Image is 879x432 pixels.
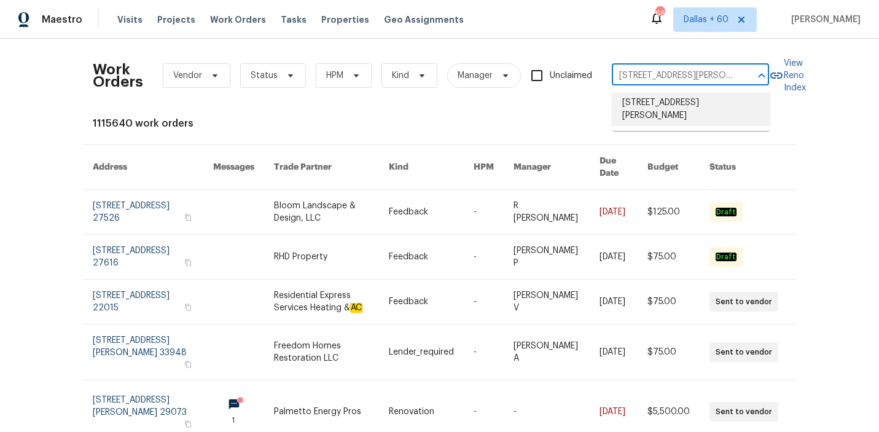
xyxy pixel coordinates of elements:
[203,145,264,190] th: Messages
[464,145,504,190] th: HPM
[464,324,504,380] td: -
[173,69,202,82] span: Vendor
[281,15,307,24] span: Tasks
[83,145,204,190] th: Address
[504,235,590,280] td: [PERSON_NAME] P
[504,145,590,190] th: Manager
[264,324,379,380] td: Freedom Homes Restoration LLC
[379,145,464,190] th: Kind
[379,280,464,324] td: Feedback
[321,14,369,26] span: Properties
[464,235,504,280] td: -
[42,14,82,26] span: Maestro
[93,63,143,88] h2: Work Orders
[753,67,770,84] button: Close
[458,69,493,82] span: Manager
[504,190,590,235] td: R [PERSON_NAME]
[379,190,464,235] td: Feedback
[326,69,343,82] span: HPM
[392,69,409,82] span: Kind
[117,14,143,26] span: Visits
[612,93,770,126] li: [STREET_ADDRESS][PERSON_NAME]
[504,280,590,324] td: [PERSON_NAME] V
[379,324,464,380] td: Lender_required
[251,69,278,82] span: Status
[684,14,729,26] span: Dallas + 60
[264,145,379,190] th: Trade Partner
[379,235,464,280] td: Feedback
[384,14,464,26] span: Geo Assignments
[182,418,193,430] button: Copy Address
[612,66,735,85] input: Enter in an address
[210,14,266,26] span: Work Orders
[264,280,379,324] td: Residential Express Services Heating &
[786,14,861,26] span: [PERSON_NAME]
[655,7,664,20] div: 665
[93,117,787,130] div: 1115640 work orders
[182,359,193,370] button: Copy Address
[182,302,193,313] button: Copy Address
[464,280,504,324] td: -
[504,324,590,380] td: [PERSON_NAME] A
[590,145,638,190] th: Due Date
[638,145,700,190] th: Budget
[264,190,379,235] td: Bloom Landscape & Design, LLC
[264,235,379,280] td: RHD Property
[464,190,504,235] td: -
[182,257,193,268] button: Copy Address
[769,57,806,94] a: View Reno Index
[700,145,796,190] th: Status
[157,14,195,26] span: Projects
[550,69,592,82] span: Unclaimed
[182,212,193,223] button: Copy Address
